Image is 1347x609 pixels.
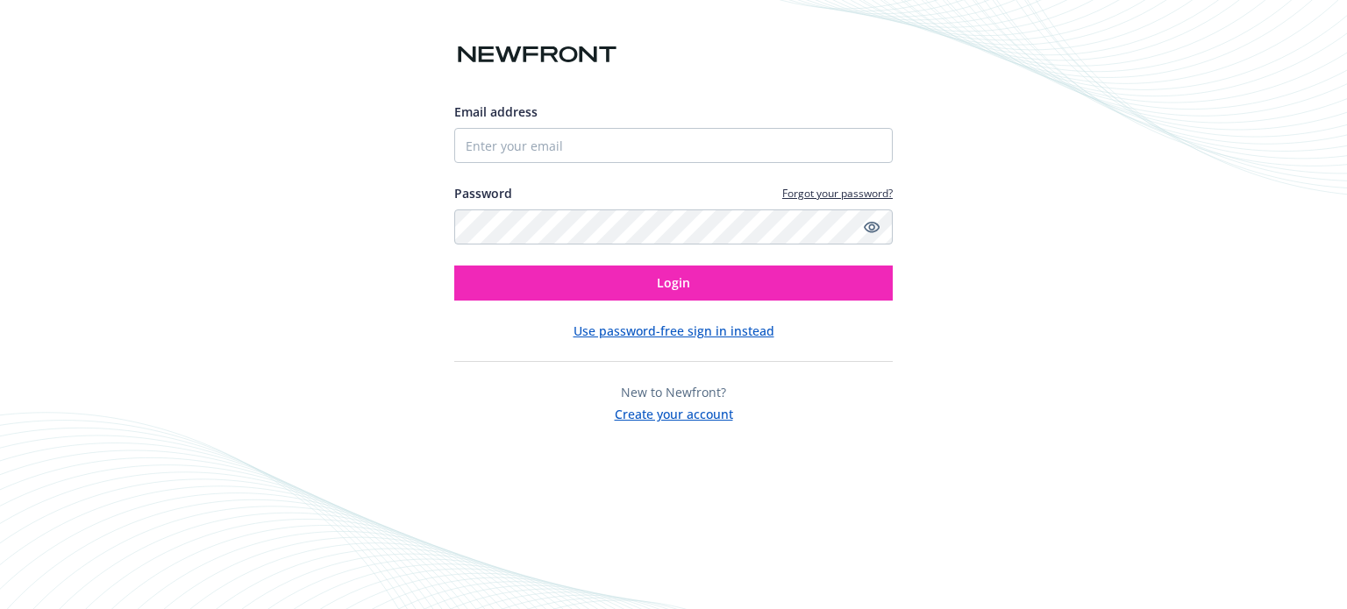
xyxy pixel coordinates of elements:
img: Newfront logo [454,39,620,70]
button: Create your account [615,401,733,423]
a: Forgot your password? [782,186,893,201]
button: Use password-free sign in instead [574,322,774,340]
label: Password [454,184,512,202]
span: Email address [454,103,538,120]
a: Show password [861,216,882,237]
span: New to Newfront? [621,384,726,400]
span: Login [657,274,690,291]
input: Enter your email [454,128,893,163]
input: Enter your password [454,209,893,244]
button: Login [454,266,893,301]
